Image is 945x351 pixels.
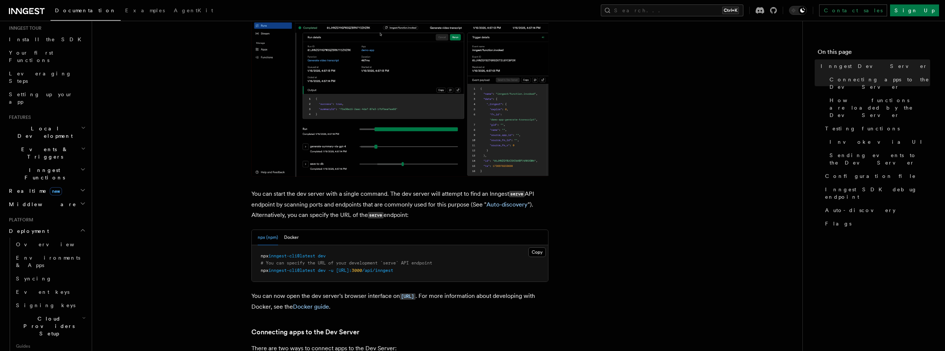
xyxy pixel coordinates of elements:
[9,91,73,105] span: Setting up your app
[268,253,315,259] span: inngest-cli@latest
[169,2,218,20] a: AgentKit
[6,163,87,184] button: Inngest Functions
[6,227,49,235] span: Deployment
[293,303,329,310] a: Docker guide
[268,268,315,273] span: inngest-cli@latest
[825,207,896,214] span: Auto-discovery
[789,6,807,15] button: Toggle dark mode
[55,7,116,13] span: Documentation
[400,293,416,300] code: [URL]
[284,230,299,245] button: Docker
[822,169,930,183] a: Configuration file
[362,268,393,273] span: /api/inngest
[16,241,92,247] span: Overview
[486,201,528,208] a: Auto-discovery
[16,255,80,268] span: Environments & Apps
[601,4,743,16] button: Search...Ctrl+K
[6,201,76,208] span: Middleware
[13,312,87,340] button: Cloud Providers Setup
[830,97,930,119] span: How functions are loaded by the Dev Server
[400,292,416,299] a: [URL]
[318,268,326,273] span: dev
[827,149,930,169] a: Sending events to the Dev Server
[6,88,87,108] a: Setting up your app
[6,46,87,67] a: Your first Functions
[251,327,359,337] a: Connecting apps to the Dev Server
[509,191,525,197] code: serve
[6,143,87,163] button: Events & Triggers
[261,268,268,273] span: npx
[6,33,87,46] a: Install the SDK
[6,122,87,143] button: Local Development
[16,302,75,308] span: Signing keys
[13,272,87,285] a: Syncing
[336,268,352,273] span: [URL]:
[6,224,87,238] button: Deployment
[6,166,80,181] span: Inngest Functions
[830,138,928,146] span: Invoke via UI
[822,183,930,204] a: Inngest SDK debug endpoint
[890,4,939,16] a: Sign Up
[722,7,739,14] kbd: Ctrl+K
[50,2,121,21] a: Documentation
[825,172,916,180] span: Configuration file
[16,276,52,282] span: Syncing
[818,48,930,59] h4: On this page
[50,187,62,195] span: new
[6,146,81,160] span: Events & Triggers
[830,152,930,166] span: Sending events to the Dev Server
[13,251,87,272] a: Environments & Apps
[251,189,548,221] p: You can start the dev server with a single command. The dev server will attempt to find an Innges...
[818,59,930,73] a: Inngest Dev Server
[825,220,851,227] span: Flags
[6,187,62,195] span: Realtime
[9,36,86,42] span: Install the SDK
[6,25,42,31] span: Inngest tour
[821,62,928,70] span: Inngest Dev Server
[328,268,333,273] span: -u
[827,73,930,94] a: Connecting apps to the Dev Server
[261,253,268,259] span: npx
[13,315,82,337] span: Cloud Providers Setup
[9,71,72,84] span: Leveraging Steps
[822,122,930,135] a: Testing functions
[261,260,432,266] span: # You can specify the URL of your development `serve` API endpoint
[16,289,69,295] span: Event keys
[121,2,169,20] a: Examples
[13,285,87,299] a: Event keys
[13,299,87,312] a: Signing keys
[125,7,165,13] span: Examples
[368,212,384,218] code: serve
[13,238,87,251] a: Overview
[318,253,326,259] span: dev
[830,76,930,91] span: Connecting apps to the Dev Server
[827,94,930,122] a: How functions are loaded by the Dev Server
[6,198,87,211] button: Middleware
[258,230,278,245] button: npx (npm)
[6,67,87,88] a: Leveraging Steps
[822,204,930,217] a: Auto-discovery
[251,291,548,312] p: You can now open the dev server's browser interface on . For more information about developing wi...
[819,4,887,16] a: Contact sales
[822,217,930,230] a: Flags
[528,247,546,257] button: Copy
[827,135,930,149] a: Invoke via UI
[6,217,33,223] span: Platform
[6,114,31,120] span: Features
[352,268,362,273] span: 3000
[6,184,87,198] button: Realtimenew
[9,50,53,63] span: Your first Functions
[825,186,930,201] span: Inngest SDK debug endpoint
[174,7,213,13] span: AgentKit
[6,125,81,140] span: Local Development
[825,125,900,132] span: Testing functions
